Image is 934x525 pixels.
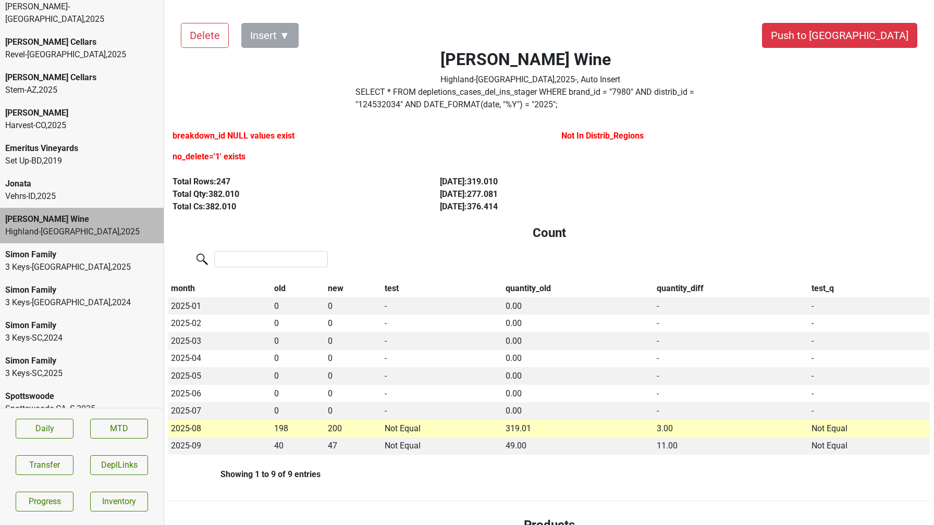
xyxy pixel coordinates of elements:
[809,315,930,332] td: -
[325,297,383,315] td: 0
[5,84,158,96] div: Stem-AZ , 2025
[382,385,503,403] td: -
[168,469,321,479] div: Showing 1 to 9 of 9 entries
[272,420,325,438] td: 198
[809,402,930,420] td: -
[382,350,503,368] td: -
[181,23,229,48] button: Delete
[809,367,930,385] td: -
[272,315,325,332] td: 0
[168,350,272,368] td: 2025-04
[503,438,654,455] td: 49.00
[272,367,325,385] td: 0
[5,71,158,84] div: [PERSON_NAME] Cellars
[325,280,383,297] th: new: activate to sort column ascending
[325,350,383,368] td: 0
[5,226,158,238] div: Highland-[GEOGRAPHIC_DATA] , 2025
[503,402,654,420] td: 0.00
[5,248,158,261] div: Simon Family
[355,86,705,111] label: Click to copy query
[5,355,158,367] div: Simon Family
[809,350,930,368] td: -
[272,280,325,297] th: old: activate to sort column ascending
[272,402,325,420] td: 0
[16,492,73,511] a: Progress
[382,315,503,332] td: -
[809,438,930,455] td: Not Equal
[90,419,148,439] a: MTD
[5,261,158,273] div: 3 Keys-[GEOGRAPHIC_DATA] , 2025
[5,36,158,48] div: [PERSON_NAME] Cellars
[561,130,644,142] label: Not In Distrib_Regions
[654,438,809,455] td: 11.00
[173,188,416,201] div: Total Qty: 382.010
[654,367,809,385] td: -
[5,155,158,167] div: Set Up-BD , 2019
[382,402,503,420] td: -
[325,420,383,438] td: 200
[90,455,148,475] button: DeplLinks
[440,49,620,69] h2: [PERSON_NAME] Wine
[272,297,325,315] td: 0
[503,297,654,315] td: 0.00
[5,367,158,380] div: 3 Keys-SC , 2025
[168,402,272,420] td: 2025-07
[440,176,683,188] div: [DATE] : 319.010
[5,119,158,132] div: Harvest-CO , 2025
[5,319,158,332] div: Simon Family
[5,296,158,309] div: 3 Keys-[GEOGRAPHIC_DATA] , 2024
[272,438,325,455] td: 40
[5,142,158,155] div: Emeritus Vineyards
[762,23,917,48] button: Push to [GEOGRAPHIC_DATA]
[654,280,809,297] th: quantity_diff: activate to sort column ascending
[168,420,272,438] td: 2025-08
[16,455,73,475] button: Transfer
[5,190,158,203] div: Vehrs-ID , 2025
[168,332,272,350] td: 2025-03
[325,402,383,420] td: 0
[503,332,654,350] td: 0.00
[654,420,809,438] td: 3.00
[5,403,158,415] div: Spottswoode-CA_S , 2025
[809,280,930,297] th: test_q: activate to sort column ascending
[90,492,148,511] a: Inventory
[382,367,503,385] td: -
[654,297,809,315] td: -
[503,280,654,297] th: quantity_old: activate to sort column ascending
[5,1,158,26] div: [PERSON_NAME]-[GEOGRAPHIC_DATA] , 2025
[325,332,383,350] td: 0
[168,438,272,455] td: 2025-09
[382,332,503,350] td: -
[809,385,930,403] td: -
[325,438,383,455] td: 47
[173,151,245,163] label: no_delete='1' exists
[382,420,503,438] td: Not Equal
[5,107,158,119] div: [PERSON_NAME]
[382,280,503,297] th: test: activate to sort column ascending
[168,367,272,385] td: 2025-05
[272,385,325,403] td: 0
[168,297,272,315] td: 2025-01
[173,176,416,188] div: Total Rows: 247
[440,73,620,86] div: Highland-[GEOGRAPHIC_DATA] , 2025 - , Auto Insert
[503,385,654,403] td: 0.00
[503,350,654,368] td: 0.00
[382,297,503,315] td: -
[325,385,383,403] td: 0
[503,420,654,438] td: 319.01
[440,201,683,213] div: [DATE] : 376.414
[5,213,158,226] div: [PERSON_NAME] Wine
[241,23,299,48] button: Insert ▼
[173,130,294,142] label: breakdown_id NULL values exist
[654,402,809,420] td: -
[16,419,73,439] a: Daily
[168,385,272,403] td: 2025-06
[272,350,325,368] td: 0
[809,420,930,438] td: Not Equal
[5,48,158,61] div: Revel-[GEOGRAPHIC_DATA] , 2025
[272,332,325,350] td: 0
[5,284,158,296] div: Simon Family
[168,315,272,332] td: 2025-02
[654,332,809,350] td: -
[654,385,809,403] td: -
